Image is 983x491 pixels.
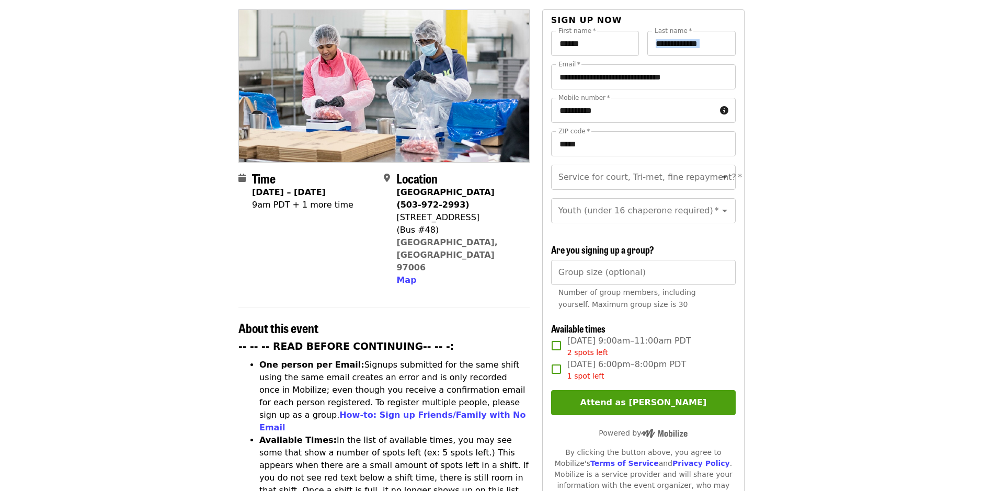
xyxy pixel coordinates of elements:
span: Time [252,169,276,187]
input: Email [551,64,736,89]
span: Are you signing up a group? [551,243,654,256]
button: Map [396,274,416,287]
span: About this event [238,318,318,337]
span: 2 spots left [567,348,608,357]
span: Number of group members, including yourself. Maximum group size is 30 [558,288,696,309]
strong: [GEOGRAPHIC_DATA] (503-972-2993) [396,187,494,210]
li: Signups submitted for the same shift using the same email creates an error and is only recorded o... [259,359,530,434]
input: ZIP code [551,131,736,156]
i: circle-info icon [720,106,728,116]
i: calendar icon [238,173,246,183]
img: July/Aug/Sept - Beaverton: Repack/Sort (age 10+) organized by Oregon Food Bank [239,10,529,162]
img: Powered by Mobilize [641,429,688,438]
button: Open [717,170,732,185]
span: 1 spot left [567,372,604,380]
label: Mobile number [558,95,610,101]
strong: -- -- -- READ BEFORE CONTINUING-- -- -: [238,341,454,352]
span: Available times [551,322,605,335]
span: [DATE] 9:00am–11:00am PDT [567,335,691,358]
i: map-marker-alt icon [384,173,390,183]
span: Location [396,169,438,187]
label: Email [558,61,580,67]
a: Privacy Policy [672,459,730,467]
span: Powered by [599,429,688,437]
span: Map [396,275,416,285]
input: Last name [647,31,736,56]
div: (Bus #48) [396,224,521,236]
button: Attend as [PERSON_NAME] [551,390,736,415]
a: How-to: Sign up Friends/Family with No Email [259,410,526,432]
input: First name [551,31,639,56]
label: First name [558,28,596,34]
label: Last name [655,28,692,34]
input: [object Object] [551,260,736,285]
a: [GEOGRAPHIC_DATA], [GEOGRAPHIC_DATA] 97006 [396,237,498,272]
input: Mobile number [551,98,716,123]
div: 9am PDT + 1 more time [252,199,353,211]
span: Sign up now [551,15,622,25]
div: [STREET_ADDRESS] [396,211,521,224]
a: Terms of Service [590,459,659,467]
label: ZIP code [558,128,590,134]
button: Open [717,203,732,218]
strong: One person per Email: [259,360,364,370]
span: [DATE] 6:00pm–8:00pm PDT [567,358,686,382]
strong: [DATE] – [DATE] [252,187,326,197]
strong: Available Times: [259,435,337,445]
